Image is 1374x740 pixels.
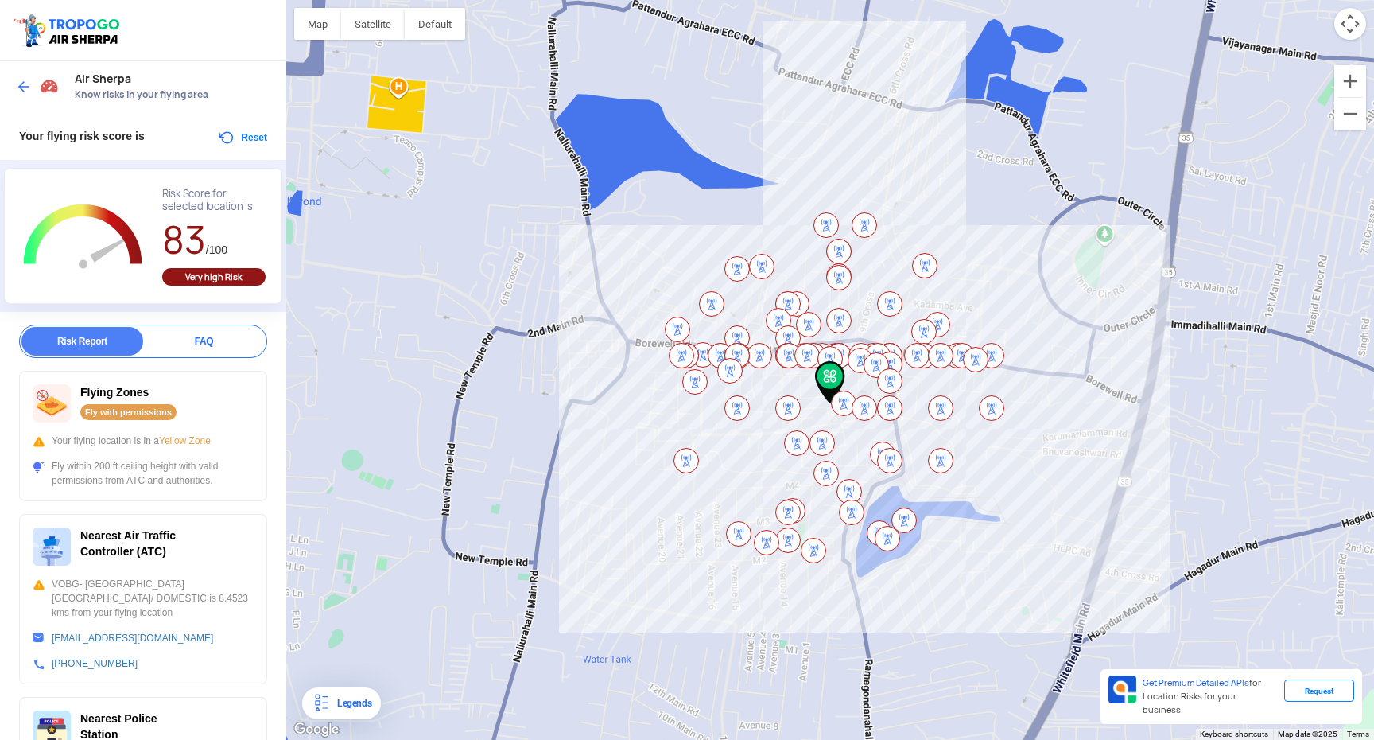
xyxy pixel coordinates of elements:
span: 83 [162,215,206,265]
button: Zoom out [1334,98,1366,130]
button: Show street map [294,8,341,40]
img: Premium APIs [1108,676,1136,703]
span: Map data ©2025 [1278,730,1337,738]
img: Risk Scores [40,76,59,95]
div: Very high Risk [162,268,266,286]
div: Legends [331,694,371,713]
div: Risk Report [21,327,143,356]
a: [PHONE_NUMBER] [52,658,138,669]
button: Zoom in [1334,65,1366,97]
div: Fly within 200 ft ceiling height with valid permissions from ATC and authorities. [33,459,254,488]
button: Reset [217,128,267,147]
div: VOBG- [GEOGRAPHIC_DATA] [GEOGRAPHIC_DATA]/ DOMESTIC is 8.4523 kms from your flying location [33,577,254,620]
img: ic_arrow_back_blue.svg [16,79,32,95]
img: Legends [312,694,331,713]
a: Open this area in Google Maps (opens a new window) [290,719,343,740]
img: ic_nofly.svg [33,384,71,423]
div: Fly with permissions [80,404,177,420]
img: ic_tgdronemaps.svg [12,12,125,49]
div: Your flying location is in a [33,434,254,448]
g: Chart [17,188,149,287]
img: Google [290,719,343,740]
span: Air Sherpa [75,72,270,85]
button: Show satellite imagery [341,8,405,40]
div: FAQ [143,327,265,356]
span: Know risks in your flying area [75,88,270,101]
div: for Location Risks for your business. [1136,676,1284,718]
span: Yellow Zone [159,435,211,446]
span: /100 [206,243,227,256]
a: [EMAIL_ADDRESS][DOMAIN_NAME] [52,633,213,644]
span: Nearest Air Traffic Controller (ATC) [80,529,176,558]
span: Get Premium Detailed APIs [1143,677,1249,688]
img: ic_atc.svg [33,528,71,566]
div: Request [1284,680,1354,702]
span: Your flying risk score is [19,130,145,142]
a: Terms [1347,730,1369,738]
span: Flying Zones [80,386,149,399]
div: Risk Score for selected location is [162,188,266,213]
button: Map camera controls [1334,8,1366,40]
button: Keyboard shortcuts [1200,729,1268,740]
